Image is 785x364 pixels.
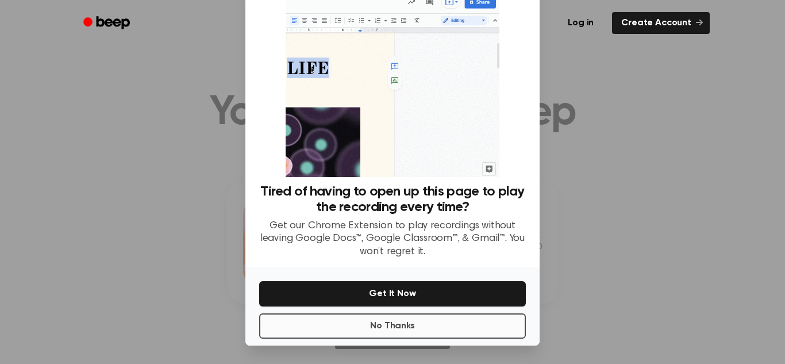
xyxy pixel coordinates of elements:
[259,281,526,306] button: Get It Now
[259,313,526,339] button: No Thanks
[75,12,140,35] a: Beep
[259,220,526,259] p: Get our Chrome Extension to play recordings without leaving Google Docs™, Google Classroom™, & Gm...
[259,184,526,215] h3: Tired of having to open up this page to play the recording every time?
[556,10,605,36] a: Log in
[612,12,710,34] a: Create Account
